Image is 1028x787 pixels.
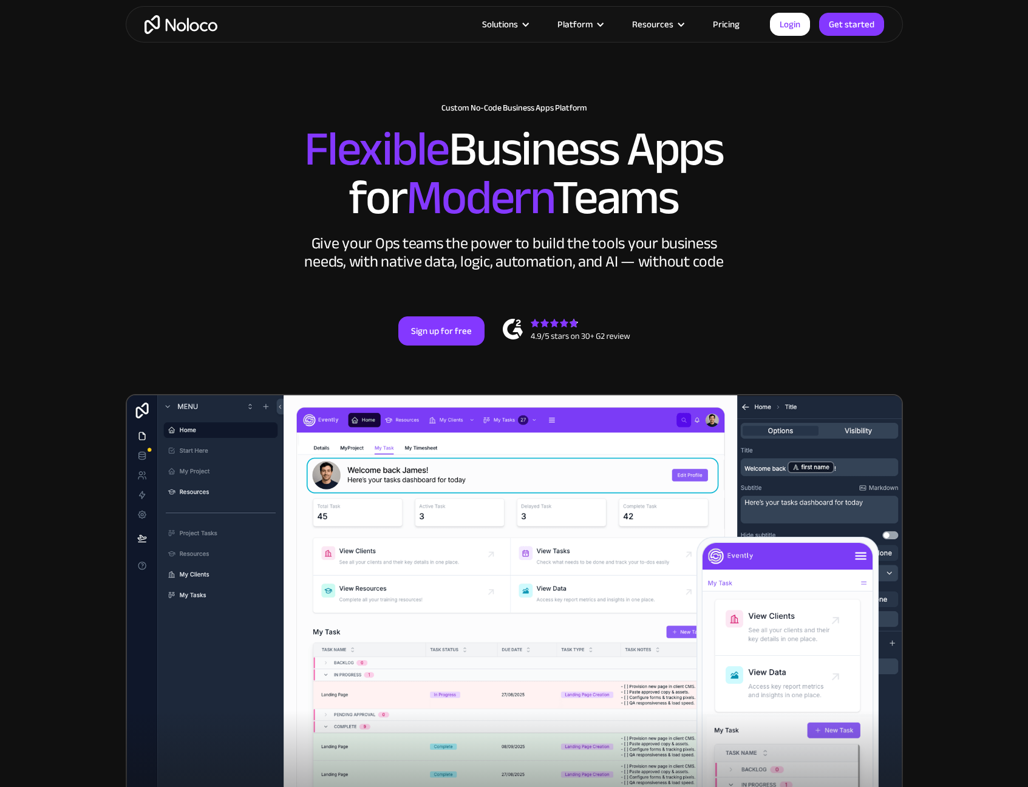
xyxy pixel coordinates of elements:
[467,16,542,32] div: Solutions
[698,16,755,32] a: Pricing
[542,16,617,32] div: Platform
[302,234,727,271] div: Give your Ops teams the power to build the tools your business needs, with native data, logic, au...
[770,13,810,36] a: Login
[406,152,553,243] span: Modern
[145,15,217,34] a: home
[304,104,449,194] span: Flexible
[617,16,698,32] div: Resources
[482,16,518,32] div: Solutions
[138,125,891,222] h2: Business Apps for Teams
[819,13,884,36] a: Get started
[557,16,593,32] div: Platform
[632,16,673,32] div: Resources
[398,316,485,346] a: Sign up for free
[138,103,891,113] h1: Custom No-Code Business Apps Platform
